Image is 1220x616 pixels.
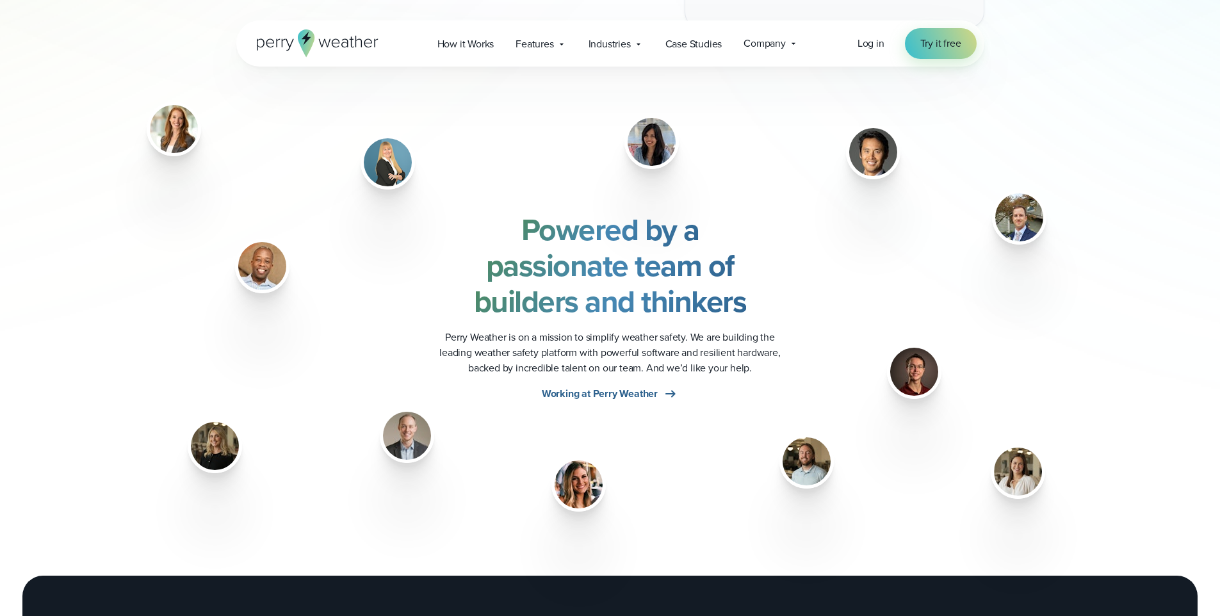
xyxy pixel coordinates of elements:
img: Hannah Swaine Headshot [150,105,198,153]
strong: Powered by a passionate team of builders and thinkers [474,207,747,324]
span: Working at Perry Weather [542,386,658,401]
img: Daniel Hodges [238,242,286,290]
p: Perry Weather is on a mission to simplify weather safety. We are building the leading weather saf... [428,330,792,376]
span: Try it free [920,36,961,51]
span: Case Studies [665,36,722,52]
span: How it Works [437,36,494,52]
a: Log in [858,36,884,51]
a: Try it free [905,28,977,59]
img: Account Manager [994,448,1042,496]
img: Account manager [191,422,239,470]
a: Case Studies [655,31,733,57]
img: Ian Allen Headshot [995,193,1043,241]
img: Daniel Alvarez [890,348,938,396]
span: Company [744,36,786,51]
a: How it Works [427,31,505,57]
span: Features [516,36,553,52]
span: Industries [589,36,631,52]
a: Working at Perry Weather [542,386,678,401]
img: Saba Arif [628,118,676,166]
img: Lisa Moore [364,138,412,186]
img: Operational Meteorologist [783,437,831,485]
img: Meredith Chapman [555,460,603,508]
